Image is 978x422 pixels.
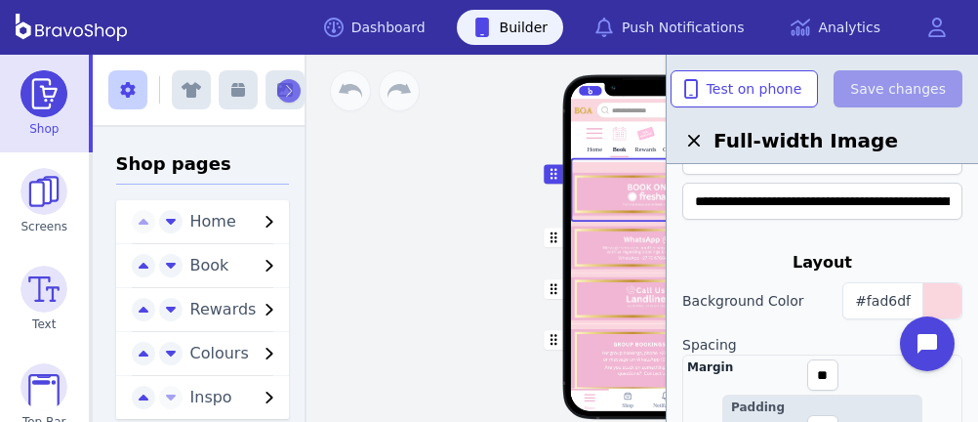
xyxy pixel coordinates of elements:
button: Test on phone [671,70,819,107]
div: Colours [663,147,682,153]
span: Inspo [190,388,232,406]
div: Shop [622,402,633,409]
div: Layout [682,251,962,274]
h3: Shop pages [116,150,290,185]
span: #fad6df [855,293,911,309]
span: Save changes [850,79,946,99]
span: Text [32,316,56,332]
button: Save changes [834,70,962,107]
div: Margin [687,359,733,375]
span: Shop [29,121,59,137]
div: Home [584,405,594,410]
a: Builder [457,10,564,45]
button: #fad6df [842,282,962,319]
button: Inspo [183,386,290,409]
button: Book [183,254,290,277]
a: Push Notifications [579,10,759,45]
span: Colours [190,344,249,362]
span: Home [190,212,236,231]
span: Screens [21,219,68,234]
span: Test on phone [687,79,802,99]
span: Rewards [190,300,257,318]
div: Notifations [653,402,677,409]
div: Rewards [635,147,657,153]
div: Padding [731,400,914,415]
h2: Full-width Image [682,127,962,154]
label: Background Color [682,291,804,311]
a: Dashboard [308,10,441,45]
label: Spacing [682,335,962,355]
div: Home [588,147,602,153]
a: Analytics [775,10,896,45]
button: Colours [183,342,290,365]
button: Home [183,210,290,233]
img: BravoShop [16,14,127,41]
span: Book [190,256,229,274]
div: Book [613,147,627,153]
button: Rewards [183,298,290,321]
